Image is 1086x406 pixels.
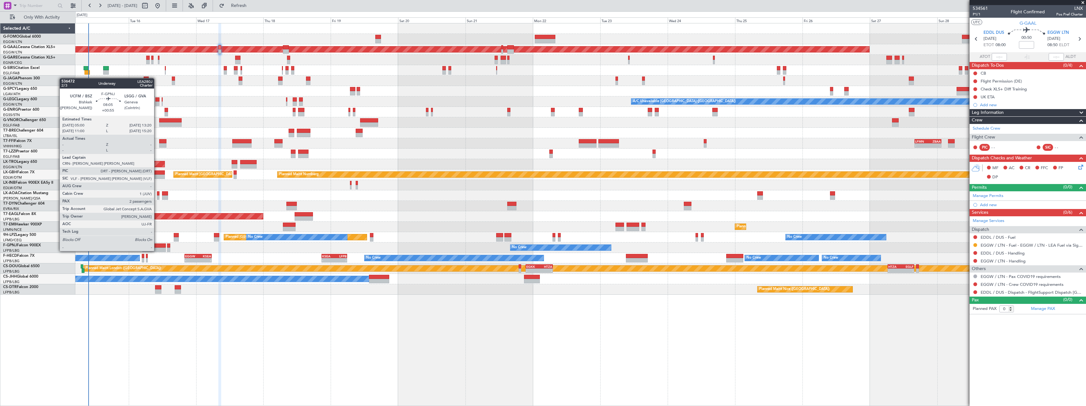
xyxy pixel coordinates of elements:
[61,17,129,23] div: Mon 15
[981,243,1083,248] a: EGGW / LTN - Fuel - EGGW / LTN - LEA Fuel via Signature in EGGW
[972,209,988,216] span: Services
[1056,5,1083,12] span: LNX
[3,217,20,222] a: LFPB/LBG
[915,144,928,147] div: -
[334,254,346,258] div: LFPB
[3,56,55,59] a: G-GARECessna Citation XLS+
[981,71,986,76] div: CB
[16,15,67,20] span: Only With Activity
[992,174,998,181] span: DP
[3,181,16,185] span: LX-INB
[3,77,18,80] span: G-JAGA
[3,196,41,201] a: [PERSON_NAME]/QSA
[3,243,41,247] a: F-GPNJFalcon 900EX
[972,62,1004,69] span: Dispatch To-Dos
[3,87,17,91] span: G-SPCY
[1063,62,1072,69] span: (0/4)
[196,17,264,23] div: Wed 17
[198,254,211,258] div: KSEA
[279,170,319,179] div: Planned Maint Nurnberg
[226,3,252,8] span: Refresh
[980,202,1083,207] div: Add new
[1058,165,1063,171] span: FP
[735,17,802,23] div: Thu 25
[3,66,40,70] a: G-SIRSCitation Excel
[1063,184,1072,190] span: (0/0)
[888,265,901,268] div: HTZA
[533,17,600,23] div: Mon 22
[737,222,797,231] div: Planned Maint [GEOGRAPHIC_DATA]
[226,232,315,242] div: Planned [GEOGRAPHIC_DATA] ([GEOGRAPHIC_DATA])
[3,150,16,153] span: T7-LZZI
[981,78,1022,84] div: Flight Permission (DE)
[981,235,1015,240] a: EDDL / DUS - Fuel
[3,60,22,65] a: EGNR/CEG
[3,191,48,195] a: LX-AOACitation Mustang
[992,53,1007,61] input: --:--
[248,232,263,242] div: No Crew
[746,253,761,263] div: No Crew
[981,250,1025,256] a: EDDL / DUS - Handling
[3,269,20,274] a: LFPB/LBG
[1025,165,1030,171] span: CR
[972,297,979,304] span: Pax
[3,233,36,237] a: 9H-LPZLegacy 500
[3,285,17,289] span: CS-DTR
[3,275,38,279] a: CS-JHHGlobal 6000
[3,264,18,268] span: CS-DOU
[3,191,18,195] span: LX-AOA
[3,259,20,263] a: LFPB/LBG
[3,35,19,39] span: G-FOMO
[3,254,34,258] a: F-HECDFalcon 7X
[3,66,15,70] span: G-SIRS
[539,269,552,273] div: -
[1059,42,1069,48] span: ELDT
[787,232,802,242] div: No Crew
[366,253,381,263] div: No Crew
[3,118,19,122] span: G-VNOR
[1020,20,1036,27] span: G-GAAL
[983,42,994,48] span: ETOT
[40,212,121,221] div: Planned Maint [US_STATE] ([GEOGRAPHIC_DATA])
[1056,12,1083,17] span: Pos Pref Charter
[1063,209,1072,216] span: (0/6)
[973,218,1004,224] a: Manage Services
[3,227,22,232] a: LFMN/NCE
[901,269,914,273] div: -
[983,30,1004,36] span: EDDL DUS
[3,175,22,180] a: EDLW/DTM
[1021,35,1032,41] span: 00:50
[972,265,986,273] span: Others
[129,17,196,23] div: Tue 16
[633,97,736,106] div: A/C Unavailable [GEOGRAPHIC_DATA] ([GEOGRAPHIC_DATA])
[992,165,998,171] span: MF
[3,285,38,289] a: CS-DTRFalcon 2000
[1063,296,1072,303] span: (0/0)
[981,282,1064,287] a: EGGW / LTN - Crew COVID19 requirements
[3,108,39,112] a: G-ENRGPraetor 600
[972,109,1004,116] span: Leg Information
[85,264,161,273] div: Planned Maint London ([GEOGRAPHIC_DATA])
[3,50,22,55] a: EGGW/LTN
[77,13,87,18] div: [DATE]
[3,139,14,143] span: T7-FFI
[3,35,41,39] a: G-FOMOGlobal 6000
[3,77,40,80] a: G-JAGAPhenom 300
[3,160,17,164] span: LX-TRO
[668,17,735,23] div: Wed 24
[3,290,20,295] a: LFPB/LBG
[980,54,990,60] span: ATOT
[3,212,36,216] a: T7-EAGLFalcon 8X
[888,269,901,273] div: -
[991,145,1006,150] div: - -
[996,42,1006,48] span: 08:00
[972,155,1032,162] span: Dispatch Checks and Weather
[972,117,983,124] span: Crew
[185,258,198,262] div: -
[175,170,275,179] div: Planned Maint [GEOGRAPHIC_DATA] ([GEOGRAPHIC_DATA])
[1065,54,1076,60] span: ALDT
[981,86,1027,92] div: Check XLS+ Diff Training
[1047,42,1058,48] span: 08:50
[3,243,17,247] span: F-GPNJ
[973,306,996,312] label: Planned PAX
